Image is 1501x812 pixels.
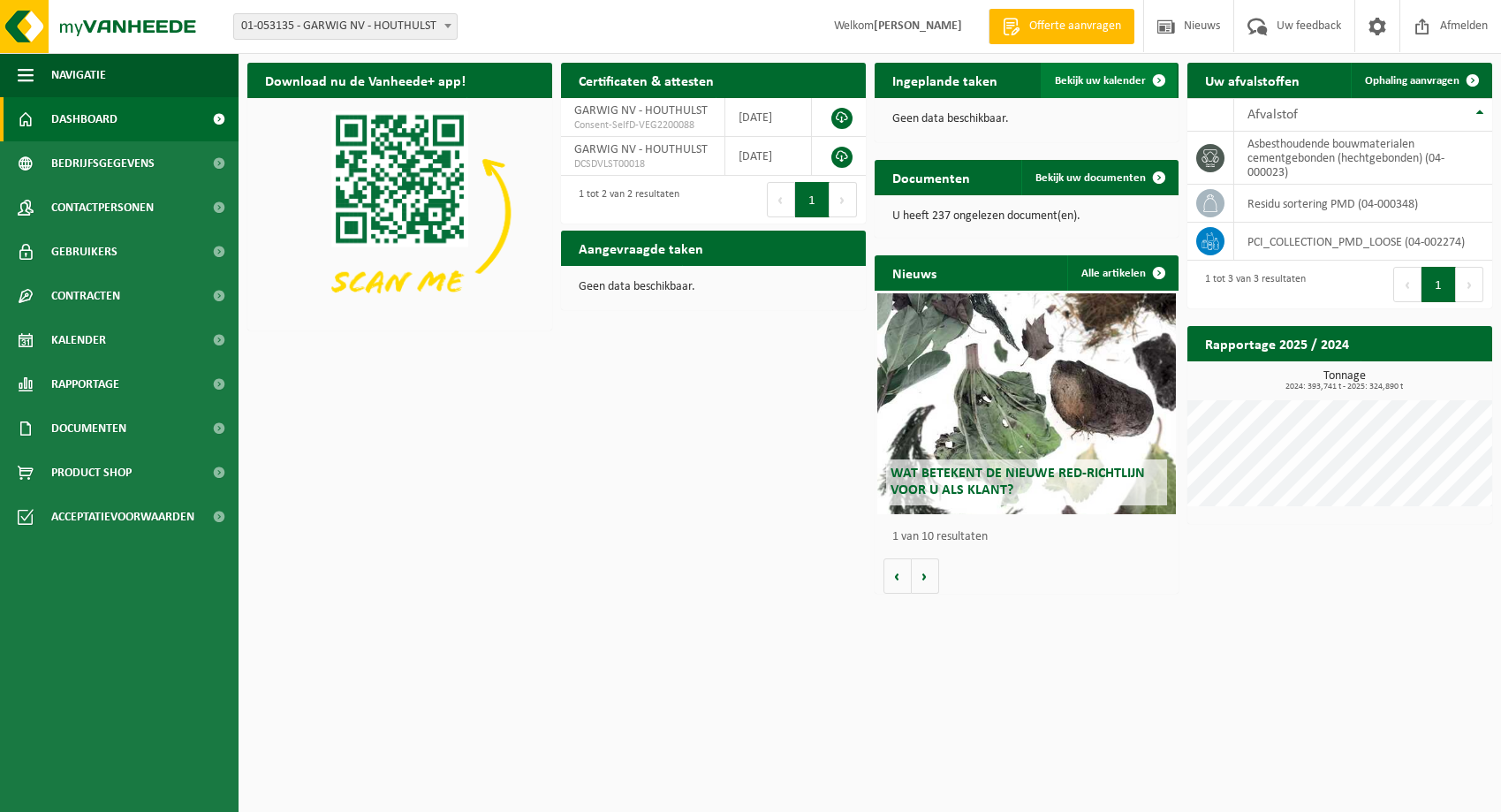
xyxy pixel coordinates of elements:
h2: Ingeplande taken [875,63,1015,97]
span: Bedrijfsgegevens [51,141,155,186]
span: Consent-SelfD-VEG2200088 [574,118,711,133]
h2: Download nu de Vanheede+ app! [247,63,483,97]
a: Bekijk uw documenten [1021,160,1177,195]
span: Bekijk uw kalender [1055,75,1146,87]
a: Alle artikelen [1067,255,1177,291]
span: GARWIG NV - HOUTHULST [574,104,708,118]
span: 01-053135 - GARWIG NV - HOUTHULST [234,14,457,39]
button: Vorige [883,558,912,594]
span: Contracten [51,274,120,318]
h2: Nieuws [875,255,954,290]
p: Geen data beschikbaar. [892,113,1162,125]
td: asbesthoudende bouwmaterialen cementgebonden (hechtgebonden) (04-000023) [1234,132,1492,185]
p: Geen data beschikbaar. [579,281,848,293]
span: Acceptatievoorwaarden [51,495,194,539]
span: 2024: 393,741 t - 2025: 324,890 t [1196,383,1492,391]
a: Bekijk uw kalender [1041,63,1177,98]
h2: Rapportage 2025 / 2024 [1187,326,1367,360]
a: Offerte aanvragen [989,9,1134,44]
h2: Documenten [875,160,988,194]
span: 01-053135 - GARWIG NV - HOUTHULST [233,13,458,40]
td: [DATE] [725,137,813,176]
span: Ophaling aanvragen [1365,75,1459,87]
span: Dashboard [51,97,118,141]
td: residu sortering PMD (04-000348) [1234,185,1492,223]
span: GARWIG NV - HOUTHULST [574,143,708,156]
button: Previous [767,182,795,217]
span: Afvalstof [1247,108,1298,122]
span: DCSDVLST00018 [574,157,711,171]
span: Documenten [51,406,126,451]
h3: Tonnage [1196,370,1492,391]
button: Previous [1393,267,1421,302]
td: [DATE] [725,98,813,137]
h2: Certificaten & attesten [561,63,732,97]
a: Wat betekent de nieuwe RED-richtlijn voor u als klant? [877,293,1176,514]
span: Contactpersonen [51,186,154,230]
p: U heeft 237 ongelezen document(en). [892,210,1162,223]
span: Navigatie [51,53,106,97]
h2: Aangevraagde taken [561,231,721,265]
button: Volgende [912,558,939,594]
button: Next [1456,267,1483,302]
a: Ophaling aanvragen [1351,63,1490,98]
span: Gebruikers [51,230,118,274]
span: Kalender [51,318,106,362]
button: Next [830,182,857,217]
span: Offerte aanvragen [1025,18,1126,35]
span: Wat betekent de nieuwe RED-richtlijn voor u als klant? [891,467,1145,497]
a: Bekijk rapportage [1361,360,1490,396]
button: 1 [1421,267,1456,302]
span: Rapportage [51,362,119,406]
div: 1 tot 2 van 2 resultaten [570,180,679,219]
div: 1 tot 3 van 3 resultaten [1196,265,1306,304]
td: PCI_COLLECTION_PMD_LOOSE (04-002274) [1234,223,1492,261]
span: Product Shop [51,451,132,495]
h2: Uw afvalstoffen [1187,63,1317,97]
p: 1 van 10 resultaten [892,531,1171,543]
strong: [PERSON_NAME] [874,19,962,33]
button: 1 [795,182,830,217]
span: Bekijk uw documenten [1035,172,1146,184]
img: Download de VHEPlus App [247,98,552,327]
